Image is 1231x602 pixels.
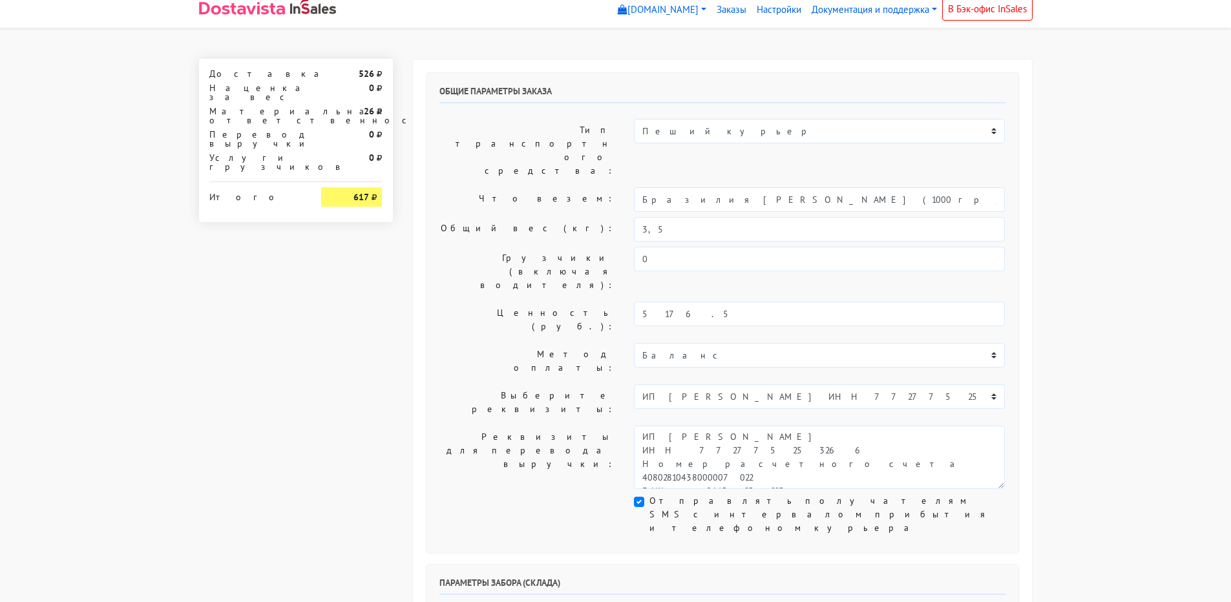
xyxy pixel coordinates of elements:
div: Доставка [200,69,312,78]
img: Dostavista - срочная курьерская служба доставки [199,2,285,15]
strong: 0 [369,129,374,140]
strong: 526 [359,68,374,79]
div: Материальная ответственность [200,107,312,125]
label: Грузчики (включая водителя): [430,247,625,296]
div: Услуги грузчиков [200,153,312,171]
div: Итого [209,187,302,202]
strong: 0 [369,152,374,163]
label: Выберите реквизиты: [430,384,625,420]
label: Реквизиты для перевода выручки: [430,426,625,489]
div: Перевод выручки [200,130,312,148]
h6: Общие параметры заказа [439,86,1005,103]
label: Отправлять получателям SMS с интервалом прибытия и телефоном курьера [649,494,1005,535]
label: Ценность (руб.): [430,302,625,338]
div: Наценка за вес [200,83,312,101]
label: Метод оплаты: [430,343,625,379]
label: Общий вес (кг): [430,217,625,242]
textarea: ИП [PERSON_NAME] ИНН 772775253266 Номер расчетного счета 40802810438000007022 БИК 044525225 [634,426,1005,489]
strong: 617 [353,191,369,203]
h6: Параметры забора (склада) [439,577,1005,595]
strong: 0 [369,82,374,94]
label: Что везем: [430,187,625,212]
label: Тип транспортного средства: [430,119,625,182]
strong: 26 [364,105,374,117]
